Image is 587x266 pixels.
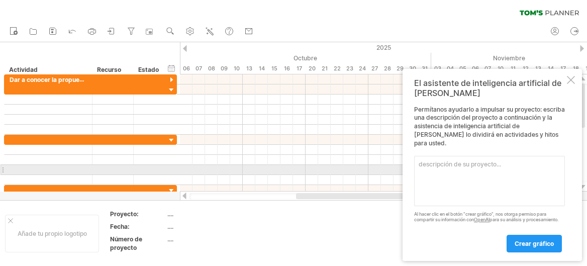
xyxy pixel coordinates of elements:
a: crear gráfico [507,235,562,252]
font: 17 [560,65,566,72]
div: Jueves, 13 de noviembre de 2025 [532,63,544,74]
font: 04 [447,65,454,72]
div: Jueves, 23 de octubre de 2025 [343,63,356,74]
font: 08 [208,65,215,72]
font: 14 [548,65,554,72]
font: .... [167,210,173,218]
div: Lunes, 17 de noviembre de 2025 [557,63,569,74]
font: Al hacer clic en el botón "crear gráfico", nos otorga permiso para compartir su información con [414,211,546,222]
font: Octubre [293,54,317,62]
font: 06 [183,65,190,72]
font: 06 [472,65,479,72]
div: Miércoles, 15 de octubre de 2025 [268,63,280,74]
font: para su análisis y procesamiento. [490,217,559,222]
font: 11 [511,65,516,72]
font: 12 [523,65,529,72]
font: 13 [246,65,252,72]
font: .... [167,235,173,243]
div: Lunes, 20 de octubre de 2025 [306,63,318,74]
div: Martes, 18 de noviembre de 2025 [569,63,582,74]
font: 03 [434,65,441,72]
div: Viernes, 24 de octubre de 2025 [356,63,368,74]
div: Miércoles, 5 de noviembre de 2025 [456,63,469,74]
font: Añade tu propio logotipo [18,230,87,237]
font: 07 [484,65,491,72]
font: 21 [322,65,328,72]
div: Martes, 14 de octubre de 2025 [255,63,268,74]
font: Estado [138,66,159,73]
div: Lunes, 3 de noviembre de 2025 [431,63,444,74]
div: Martes, 28 de octubre de 2025 [381,63,394,74]
div: Viernes, 7 de noviembre de 2025 [481,63,494,74]
font: 24 [359,65,366,72]
font: Actividad [9,66,38,73]
font: 27 [371,65,378,72]
font: .... [167,223,173,230]
font: El asistente de inteligencia artificial de [PERSON_NAME] [414,78,561,98]
div: Jueves, 6 de noviembre de 2025 [469,63,481,74]
div: Miércoles, 12 de noviembre de 2025 [519,63,532,74]
font: Proyecto: [110,210,139,218]
font: 16 [284,65,290,72]
div: Miércoles, 22 de octubre de 2025 [331,63,343,74]
font: 28 [384,65,391,72]
div: Martes, 21 de octubre de 2025 [318,63,331,74]
div: Miércoles, 29 de octubre de 2025 [394,63,406,74]
font: 14 [259,65,265,72]
font: 29 [397,65,404,72]
div: Jueves, 9 de octubre de 2025 [218,63,230,74]
div: Jueves, 30 de octubre de 2025 [406,63,419,74]
div: Martes, 4 de noviembre de 2025 [444,63,456,74]
div: Lunes, 10 de noviembre de 2025 [494,63,507,74]
div: Octubre de 2025 [142,53,431,63]
font: 15 [271,65,277,72]
font: 20 [309,65,316,72]
font: 07 [195,65,202,72]
div: Martes, 7 de octubre de 2025 [192,63,205,74]
font: Fecha: [110,223,130,230]
div: Lunes, 6 de octubre de 2025 [180,63,192,74]
div: Miércoles, 8 de octubre de 2025 [205,63,218,74]
div: Viernes, 10 de octubre de 2025 [230,63,243,74]
font: 23 [346,65,353,72]
font: Dar a conocer la propuesta [10,75,89,83]
div: Jueves, 16 de octubre de 2025 [280,63,293,74]
font: 18 [573,65,579,72]
font: 2025 [376,44,391,51]
font: Número de proyecto [110,235,142,251]
div: Viernes, 14 de noviembre de 2025 [544,63,557,74]
font: 30 [409,65,416,72]
font: 17 [297,65,302,72]
font: 05 [459,65,466,72]
div: Lunes, 13 de octubre de 2025 [243,63,255,74]
font: Noviembre [493,54,525,62]
div: Martes, 11 de noviembre de 2025 [507,63,519,74]
font: Permítanos ayudarlo a impulsar su proyecto: escriba una descripción del proyecto a continuación y... [414,106,565,147]
div: Viernes, 17 de octubre de 2025 [293,63,306,74]
font: Recurso [97,66,121,73]
font: crear gráfico [515,240,554,247]
font: 13 [535,65,541,72]
a: OpenAI [474,217,490,222]
font: 10 [234,65,240,72]
font: 31 [422,65,428,72]
div: Lunes, 27 de octubre de 2025 [368,63,381,74]
font: 10 [498,65,504,72]
div: Viernes, 31 de octubre de 2025 [419,63,431,74]
font: 22 [334,65,341,72]
font: 09 [221,65,228,72]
